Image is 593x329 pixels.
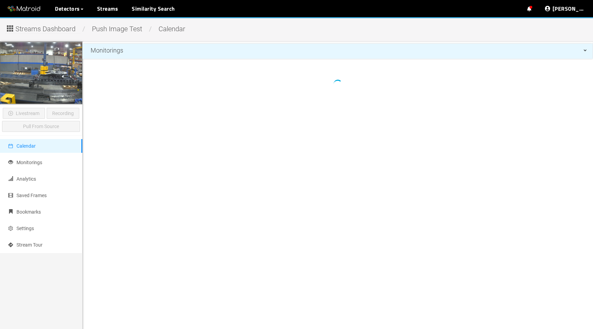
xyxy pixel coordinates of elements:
[7,4,41,14] img: Matroid logo
[87,25,147,33] span: Push Image Test
[3,108,45,119] button: play-circleLivestream
[91,47,123,54] span: Monitorings
[16,143,36,149] span: Calendar
[153,25,190,33] span: calendar
[16,209,41,215] span: Bookmarks
[47,108,79,119] button: Recording
[55,4,80,13] span: Detectors
[8,226,13,231] span: setting
[15,24,75,34] span: Streams Dashboard
[147,25,153,33] span: /
[81,25,87,33] span: /
[97,4,118,13] a: Streams
[0,42,82,104] img: 68e43828da0d22970362a441_full.jpg
[5,22,81,33] button: Streams Dashboard
[82,44,593,57] div: Monitorings
[5,27,81,32] a: Streams Dashboard
[16,193,47,198] span: Saved Frames
[132,4,175,13] a: Similarity Search
[16,160,42,165] span: Monitorings
[8,144,13,148] span: calendar
[16,226,34,231] span: Settings
[16,176,36,182] span: Analytics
